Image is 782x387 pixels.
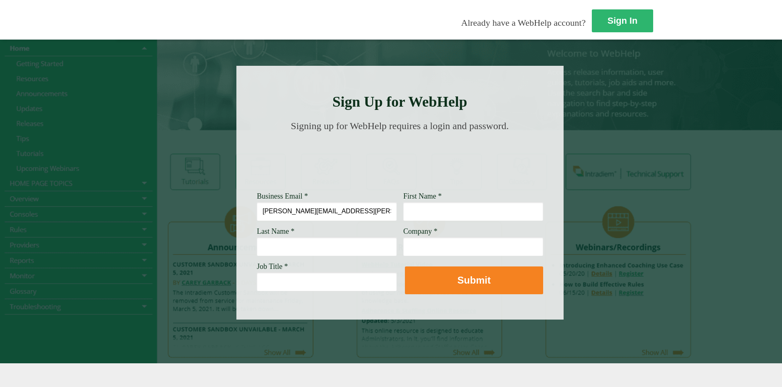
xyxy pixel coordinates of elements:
[257,192,308,200] span: Business Email *
[592,9,653,32] a: Sign In
[607,16,637,26] strong: Sign In
[257,227,294,235] span: Last Name *
[457,275,490,286] strong: Submit
[262,140,538,181] img: Need Credentials? Sign up below. Have Credentials? Use the sign-in button.
[333,94,467,110] strong: Sign Up for WebHelp
[403,227,438,235] span: Company *
[257,262,288,271] span: Job Title *
[403,192,442,200] span: First Name *
[291,121,509,131] span: Signing up for WebHelp requires a login and password.
[405,266,543,294] button: Submit
[461,18,586,28] span: Already have a WebHelp account?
